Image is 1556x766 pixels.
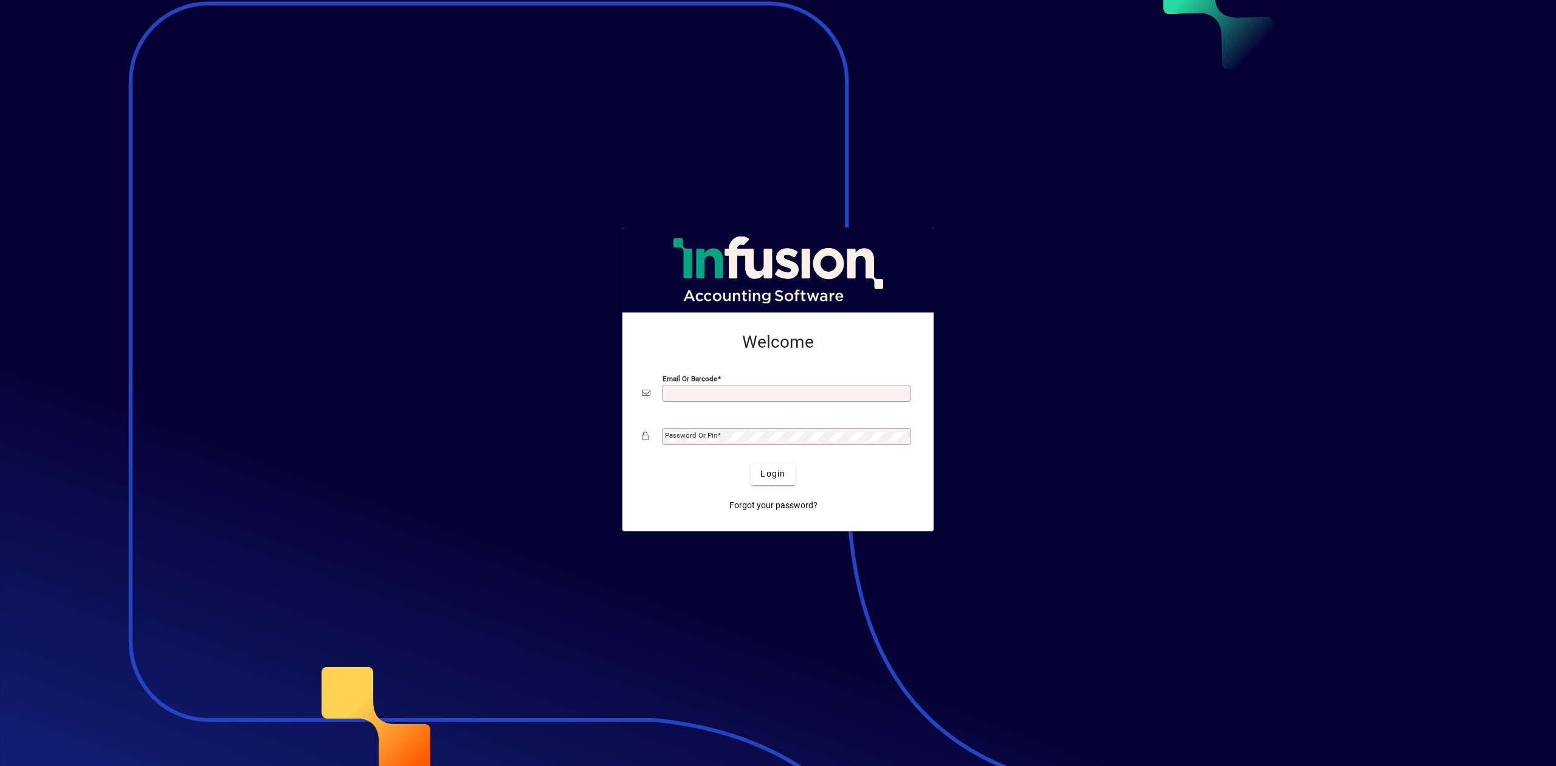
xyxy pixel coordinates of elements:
[760,468,785,480] span: Login
[751,463,795,485] button: Login
[665,431,717,440] mat-label: Password or Pin
[663,374,717,382] mat-label: Email or Barcode
[642,332,914,353] h2: Welcome
[729,499,818,512] span: Forgot your password?
[725,495,822,517] a: Forgot your password?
